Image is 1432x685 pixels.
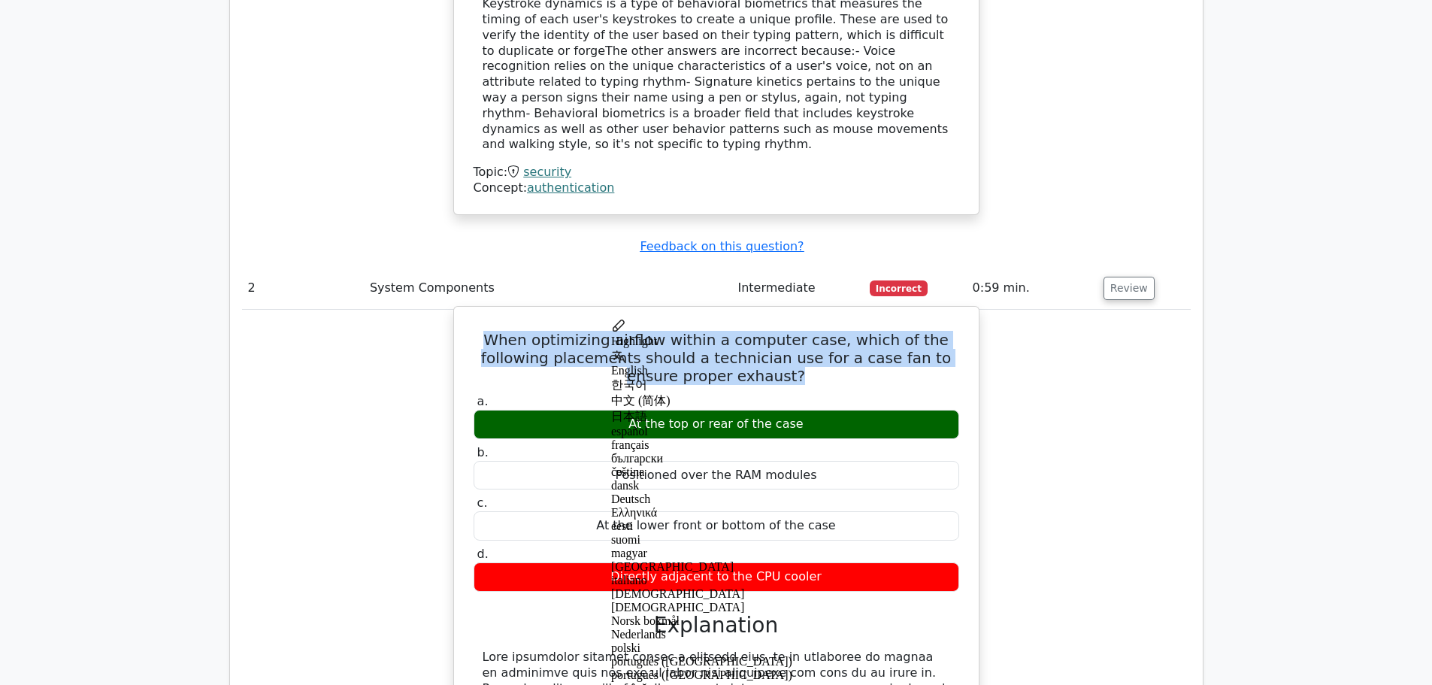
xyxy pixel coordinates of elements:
[474,410,959,439] div: At the top or rear of the case
[474,562,959,592] div: Directly adjacent to the CPU cooler
[611,574,792,587] div: italiano
[611,641,792,655] div: polski
[477,394,489,408] span: a.
[967,267,1097,310] td: 0:59 min.
[611,479,792,493] div: dansk
[472,331,961,385] h5: When optimizing airflow within a computer case, which of the following placements should a techni...
[611,655,792,668] div: português ([GEOGRAPHIC_DATA])
[611,547,792,560] div: magyar
[731,267,864,310] td: Intermediate
[611,533,792,547] div: suomi
[611,452,792,465] div: български
[242,267,364,310] td: 2
[474,511,959,541] div: At the lower front or bottom of the case
[611,409,792,425] div: 日本語
[523,165,571,179] a: security
[477,445,489,459] span: b.
[611,668,792,682] div: português ([GEOGRAPHIC_DATA])
[611,560,792,574] div: [GEOGRAPHIC_DATA]
[477,496,488,510] span: c.
[640,239,804,253] a: Feedback on this question?
[611,335,792,348] div: Highlight
[474,461,959,490] div: Positioned over the RAM modules
[611,506,792,520] div: Ελληνικά
[611,587,792,601] div: [DEMOGRAPHIC_DATA]
[364,267,732,310] td: System Components
[474,180,959,196] div: Concept:
[611,393,792,409] div: 中文 (简体)
[611,425,792,438] div: español
[1104,277,1155,300] button: Review
[611,520,792,533] div: eesti
[611,465,792,479] div: čeština
[483,613,950,638] h3: Explanation
[611,377,792,393] div: 한국어
[527,180,614,195] a: authentication
[870,280,928,296] span: Incorrect
[611,364,792,377] div: English
[474,165,959,180] div: Topic:
[611,628,792,641] div: Nederlands
[477,547,489,561] span: d.
[611,614,792,628] div: Norsk bokmål
[611,601,792,614] div: [DEMOGRAPHIC_DATA]
[611,438,792,452] div: français
[611,493,792,506] div: Deutsch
